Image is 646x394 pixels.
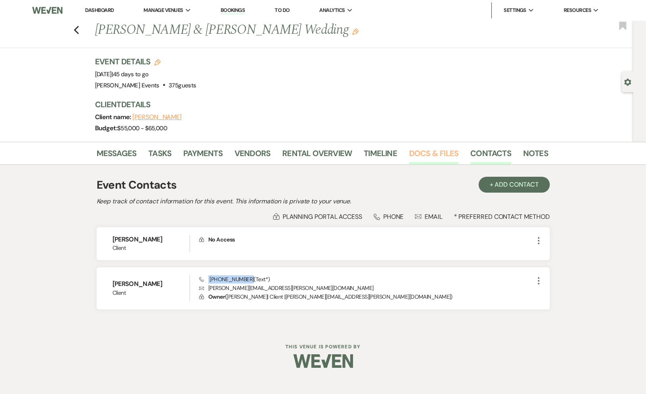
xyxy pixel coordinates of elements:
h6: [PERSON_NAME] [113,280,190,288]
button: Edit [352,28,359,35]
div: Planning Portal Access [273,212,362,221]
img: Weven Logo [32,2,62,19]
span: No Access [208,236,235,243]
a: Docs & Files [409,147,458,164]
div: * Preferred Contact Method [97,212,550,221]
a: Contacts [470,147,511,164]
h6: [PERSON_NAME] [113,235,190,244]
span: [PHONE_NUMBER] (Text*) [199,276,270,283]
span: Client name: [95,113,133,121]
span: 45 days to go [113,70,149,78]
span: Client [113,289,190,297]
a: Messages [97,147,137,164]
span: Resources [564,6,591,14]
a: Notes [523,147,548,164]
p: [PERSON_NAME][EMAIL_ADDRESS][PERSON_NAME][DOMAIN_NAME] [199,284,533,292]
h1: [PERSON_NAME] & [PERSON_NAME] Wedding [95,21,451,40]
span: [PERSON_NAME] Events [95,81,159,89]
div: Phone [374,212,404,221]
a: Vendors [235,147,270,164]
h3: Event Details [95,56,196,67]
a: Bookings [221,7,245,14]
h3: Client Details [95,99,540,110]
div: Email [415,212,442,221]
button: + Add Contact [479,177,550,193]
span: $55,000 - $65,000 [117,124,167,132]
span: Analytics [319,6,345,14]
a: Tasks [148,147,171,164]
img: Weven Logo [293,347,353,375]
span: Manage Venues [144,6,183,14]
button: [PERSON_NAME] [132,114,182,120]
span: Owner [208,293,225,300]
span: Settings [504,6,526,14]
span: 375 guests [169,81,196,89]
h2: Keep track of contact information for this event. This information is private to your venue. [97,197,550,206]
span: Client [113,244,190,252]
a: To Do [275,7,289,14]
a: Payments [183,147,223,164]
a: Timeline [364,147,397,164]
a: Dashboard [85,7,114,14]
span: [DATE] [95,70,149,78]
span: | [112,70,149,78]
h1: Event Contacts [97,177,177,193]
a: Rental Overview [282,147,352,164]
button: Open lead details [624,78,631,85]
p: ( [PERSON_NAME] | Client | [PERSON_NAME][EMAIL_ADDRESS][PERSON_NAME][DOMAIN_NAME] ) [199,292,533,301]
span: Budget: [95,124,118,132]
